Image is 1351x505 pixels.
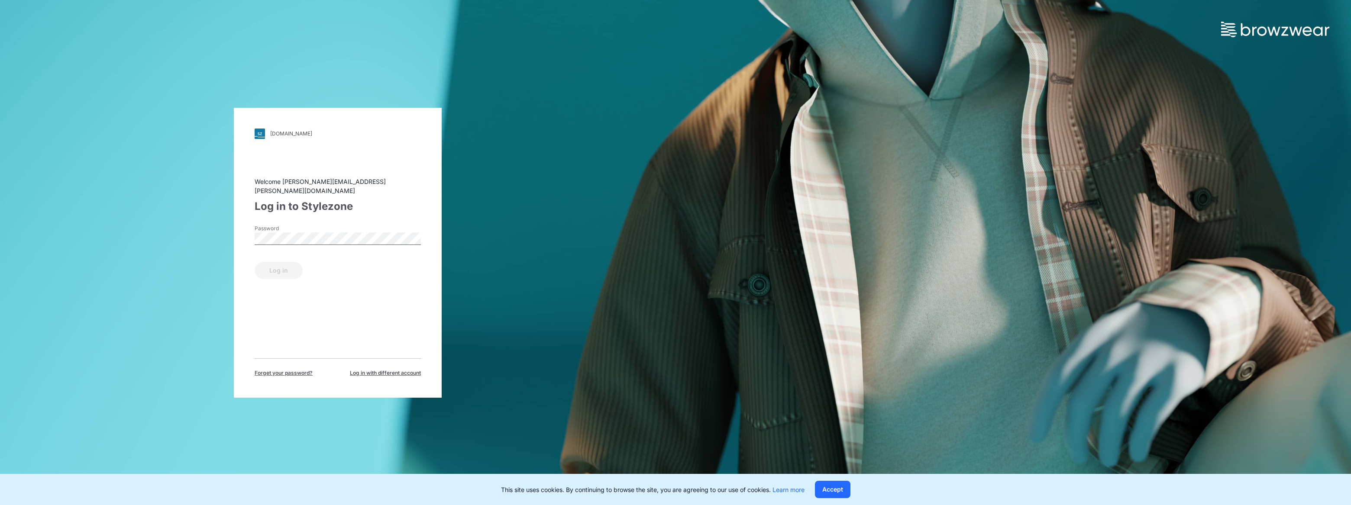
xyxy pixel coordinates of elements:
img: browzwear-logo.73288ffb.svg [1221,22,1329,37]
div: [DOMAIN_NAME] [270,130,312,137]
a: [DOMAIN_NAME] [255,129,421,139]
div: Log in to Stylezone [255,199,421,214]
button: Accept [815,481,850,498]
span: Forget your password? [255,369,313,377]
a: Learn more [772,486,805,493]
img: svg+xml;base64,PHN2ZyB3aWR0aD0iMjgiIGhlaWdodD0iMjgiIHZpZXdCb3g9IjAgMCAyOCAyOCIgZmlsbD0ibm9uZSIgeG... [255,129,265,139]
div: Welcome [PERSON_NAME][EMAIL_ADDRESS][PERSON_NAME][DOMAIN_NAME] [255,177,421,195]
p: This site uses cookies. By continuing to browse the site, you are agreeing to our use of cookies. [501,485,805,494]
label: Password [255,225,315,232]
span: Log in with different account [350,369,421,377]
